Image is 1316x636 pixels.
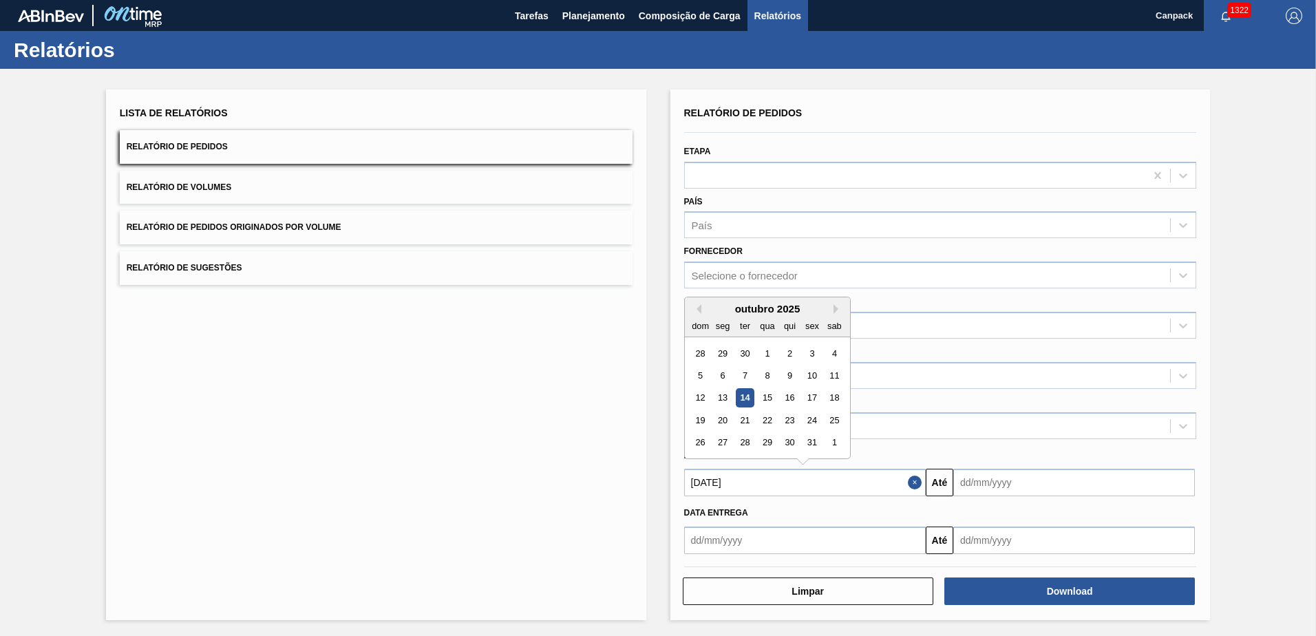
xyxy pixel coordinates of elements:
span: Data Entrega [684,508,748,518]
div: Choose sexta-feira, 17 de outubro de 2025 [803,389,821,407]
span: Relatório de Volumes [127,182,231,192]
div: Choose terça-feira, 7 de outubro de 2025 [735,366,754,385]
h1: Relatórios [14,42,258,58]
div: País [692,220,712,231]
button: Até [926,469,953,496]
div: Choose sexta-feira, 31 de outubro de 2025 [803,434,821,452]
div: Choose segunda-feira, 20 de outubro de 2025 [713,411,732,430]
label: Etapa [684,147,711,156]
div: Choose domingo, 26 de outubro de 2025 [691,434,710,452]
div: Choose segunda-feira, 27 de outubro de 2025 [713,434,732,452]
label: Fornecedor [684,246,743,256]
input: dd/mm/yyyy [684,527,926,554]
div: sex [803,317,821,335]
div: qua [758,317,776,335]
span: Lista de Relatórios [120,107,228,118]
img: Logout [1286,8,1302,24]
button: Limpar [683,577,933,605]
button: Relatório de Pedidos Originados por Volume [120,211,633,244]
div: Choose quinta-feira, 23 de outubro de 2025 [780,411,798,430]
div: outubro 2025 [685,303,850,315]
div: Choose quarta-feira, 22 de outubro de 2025 [758,411,776,430]
span: Relatórios [754,8,801,24]
div: Choose quarta-feira, 15 de outubro de 2025 [758,389,776,407]
button: Close [908,469,926,496]
div: Choose sábado, 18 de outubro de 2025 [825,389,843,407]
input: dd/mm/yyyy [684,469,926,496]
span: Relatório de Pedidos [684,107,803,118]
span: 1322 [1227,3,1251,18]
button: Notificações [1204,6,1248,25]
div: Choose terça-feira, 14 de outubro de 2025 [735,389,754,407]
div: Choose quinta-feira, 2 de outubro de 2025 [780,344,798,363]
div: Selecione o fornecedor [692,270,798,282]
div: Choose quinta-feira, 30 de outubro de 2025 [780,434,798,452]
div: ter [735,317,754,335]
button: Download [944,577,1195,605]
div: Choose domingo, 28 de setembro de 2025 [691,344,710,363]
div: Choose quinta-feira, 16 de outubro de 2025 [780,389,798,407]
div: Choose terça-feira, 28 de outubro de 2025 [735,434,754,452]
div: Choose sábado, 25 de outubro de 2025 [825,411,843,430]
div: Choose segunda-feira, 29 de setembro de 2025 [713,344,732,363]
label: País [684,197,703,206]
div: month 2025-10 [689,342,845,454]
div: Choose sexta-feira, 3 de outubro de 2025 [803,344,821,363]
div: Choose sábado, 4 de outubro de 2025 [825,344,843,363]
div: Choose segunda-feira, 13 de outubro de 2025 [713,389,732,407]
div: Choose quinta-feira, 9 de outubro de 2025 [780,366,798,385]
button: Previous Month [692,304,701,314]
div: dom [691,317,710,335]
div: Choose terça-feira, 30 de setembro de 2025 [735,344,754,363]
span: Planejamento [562,8,625,24]
span: Relatório de Pedidos Originados por Volume [127,222,341,232]
div: Choose sexta-feira, 24 de outubro de 2025 [803,411,821,430]
button: Até [926,527,953,554]
div: sab [825,317,843,335]
div: Choose domingo, 5 de outubro de 2025 [691,366,710,385]
div: Choose quarta-feira, 8 de outubro de 2025 [758,366,776,385]
button: Next Month [834,304,843,314]
span: Relatório de Sugestões [127,263,242,273]
img: TNhmsLtSVTkK8tSr43FrP2fwEKptu5GPRR3wAAAABJRU5ErkJggg== [18,10,84,22]
div: seg [713,317,732,335]
div: Choose segunda-feira, 6 de outubro de 2025 [713,366,732,385]
span: Relatório de Pedidos [127,142,228,151]
div: Choose domingo, 19 de outubro de 2025 [691,411,710,430]
div: Choose sexta-feira, 10 de outubro de 2025 [803,366,821,385]
input: dd/mm/yyyy [953,469,1195,496]
div: Choose quarta-feira, 29 de outubro de 2025 [758,434,776,452]
button: Relatório de Pedidos [120,130,633,164]
div: Choose sábado, 1 de novembro de 2025 [825,434,843,452]
div: Choose quarta-feira, 1 de outubro de 2025 [758,344,776,363]
div: qui [780,317,798,335]
div: Choose sábado, 11 de outubro de 2025 [825,366,843,385]
div: Choose terça-feira, 21 de outubro de 2025 [735,411,754,430]
input: dd/mm/yyyy [953,527,1195,554]
span: Tarefas [515,8,549,24]
button: Relatório de Sugestões [120,251,633,285]
span: Composição de Carga [639,8,741,24]
div: Choose domingo, 12 de outubro de 2025 [691,389,710,407]
button: Relatório de Volumes [120,171,633,204]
